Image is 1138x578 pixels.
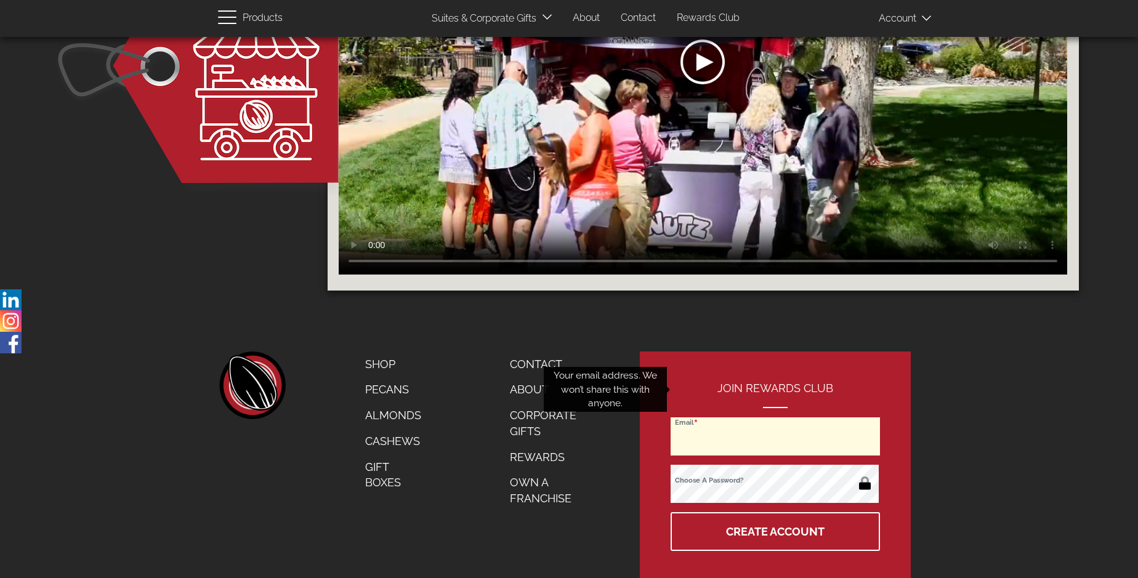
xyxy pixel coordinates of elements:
[356,454,430,496] a: Gift Boxes
[501,351,600,377] a: Contact
[218,351,286,419] a: home
[356,351,430,377] a: Shop
[611,6,665,30] a: Contact
[544,367,667,412] div: Your email address. We won’t share this with anyone.
[501,470,600,511] a: Own a Franchise
[671,417,880,456] input: Email
[501,403,600,444] a: Corporate Gifts
[563,6,609,30] a: About
[671,512,880,551] button: Create Account
[671,382,880,408] h2: Join Rewards Club
[501,444,600,470] a: Rewards
[668,6,749,30] a: Rewards Club
[356,428,430,454] a: Cashews
[422,7,540,31] a: Suites & Corporate Gifts
[356,403,430,428] a: Almonds
[501,377,600,403] a: About
[243,9,283,27] span: Products
[356,377,430,403] a: Pecans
